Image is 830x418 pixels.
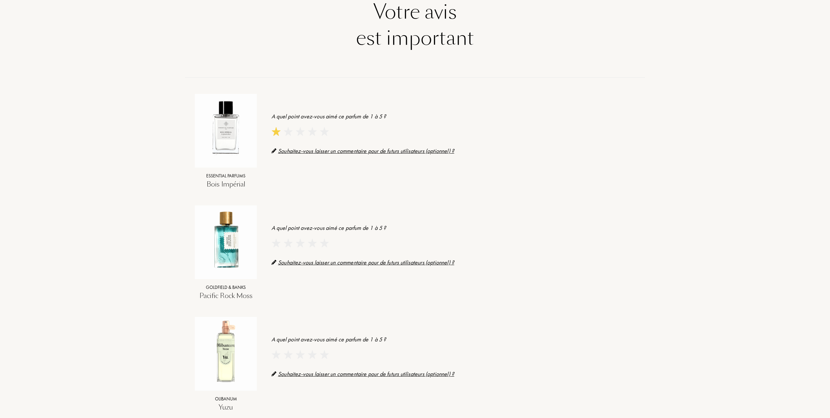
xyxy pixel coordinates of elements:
[195,172,257,179] div: Essential Parfums
[271,371,276,376] img: edit_black.png
[195,97,257,159] img: Bois Impérial Essential Parfums
[271,223,635,232] div: A quel point avez-vous aimé ce parfum de 1 à 5 ?
[271,127,280,136] img: star_full.png
[195,179,257,189] div: Bois Impérial
[195,396,257,402] div: Olibanum
[271,148,276,153] img: edit_black.png
[195,320,257,382] img: Yuzu Olibanum
[271,146,635,155] div: Souhaitez-vous laisser un commentaire pour de futurs utilisateurs (optionnel) ?
[195,25,635,51] div: est important
[271,112,635,121] div: A quel point avez-vous aimé ce parfum de 1 à 5 ?
[271,369,635,378] div: Souhaitez-vous laisser un commentaire pour de futurs utilisateurs (optionnel) ?
[195,209,257,271] img: Pacific Rock Moss Goldfield & Banks
[195,284,257,291] div: Goldfield & Banks
[271,260,276,265] img: edit_black.png
[271,258,635,267] div: Souhaitez-vous laisser un commentaire pour de futurs utilisateurs (optionnel) ?
[271,335,635,344] div: A quel point avez-vous aimé ce parfum de 1 à 5 ?
[195,291,257,301] div: Pacific Rock Moss
[195,402,257,412] div: Yuzu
